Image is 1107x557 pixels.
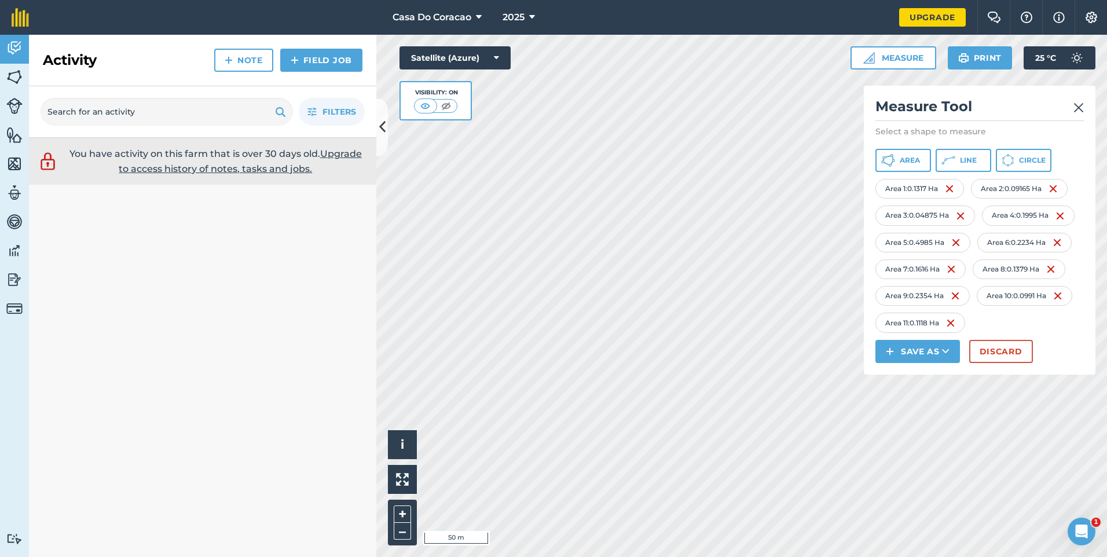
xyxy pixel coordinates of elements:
img: Ruler icon [863,52,875,64]
button: Filters [299,98,365,126]
img: svg+xml;base64,PD94bWwgdmVyc2lvbj0iMS4wIiBlbmNvZGluZz0idXRmLTgiPz4KPCEtLSBHZW5lcmF0b3I6IEFkb2JlIE... [6,98,23,114]
input: Search for an activity [41,98,293,126]
h2: Activity [43,51,97,69]
img: svg+xml;base64,PHN2ZyB4bWxucz0iaHR0cDovL3d3dy53My5vcmcvMjAwMC9zdmciIHdpZHRoPSIxNiIgaGVpZ2h0PSIyNC... [947,262,956,276]
img: Two speech bubbles overlapping with the left bubble in the forefront [987,12,1001,23]
button: Measure [851,46,936,69]
p: You have activity on this farm that is over 30 days old. [64,146,368,176]
p: Select a shape to measure [875,126,1084,137]
img: fieldmargin Logo [12,8,29,27]
img: svg+xml;base64,PHN2ZyB4bWxucz0iaHR0cDovL3d3dy53My5vcmcvMjAwMC9zdmciIHdpZHRoPSI1NiIgaGVpZ2h0PSI2MC... [6,126,23,144]
button: Satellite (Azure) [399,46,511,69]
img: svg+xml;base64,PD94bWwgdmVyc2lvbj0iMS4wIiBlbmNvZGluZz0idXRmLTgiPz4KPCEtLSBHZW5lcmF0b3I6IEFkb2JlIE... [6,184,23,201]
img: svg+xml;base64,PHN2ZyB4bWxucz0iaHR0cDovL3d3dy53My5vcmcvMjAwMC9zdmciIHdpZHRoPSIxNiIgaGVpZ2h0PSIyNC... [1049,182,1058,196]
span: Casa Do Coracao [393,10,471,24]
img: svg+xml;base64,PHN2ZyB4bWxucz0iaHR0cDovL3d3dy53My5vcmcvMjAwMC9zdmciIHdpZHRoPSIxNiIgaGVpZ2h0PSIyNC... [951,236,961,250]
div: Area 2 : 0.09165 Ha [971,179,1068,199]
button: – [394,523,411,540]
img: svg+xml;base64,PHN2ZyB4bWxucz0iaHR0cDovL3d3dy53My5vcmcvMjAwMC9zdmciIHdpZHRoPSIxNCIgaGVpZ2h0PSIyNC... [291,53,299,67]
iframe: Intercom live chat [1068,518,1095,545]
button: Line [936,149,991,172]
div: Area 6 : 0.2234 Ha [977,233,1072,252]
img: svg+xml;base64,PHN2ZyB4bWxucz0iaHR0cDovL3d3dy53My5vcmcvMjAwMC9zdmciIHdpZHRoPSIxNiIgaGVpZ2h0PSIyNC... [946,316,955,330]
button: + [394,505,411,523]
img: svg+xml;base64,PHN2ZyB4bWxucz0iaHR0cDovL3d3dy53My5vcmcvMjAwMC9zdmciIHdpZHRoPSIxNiIgaGVpZ2h0PSIyNC... [1053,236,1062,250]
span: i [401,437,404,452]
img: svg+xml;base64,PD94bWwgdmVyc2lvbj0iMS4wIiBlbmNvZGluZz0idXRmLTgiPz4KPCEtLSBHZW5lcmF0b3I6IEFkb2JlIE... [6,213,23,230]
div: Area 5 : 0.4985 Ha [875,233,970,252]
img: svg+xml;base64,PHN2ZyB4bWxucz0iaHR0cDovL3d3dy53My5vcmcvMjAwMC9zdmciIHdpZHRoPSI1NiIgaGVpZ2h0PSI2MC... [6,68,23,86]
a: Note [214,49,273,72]
button: Circle [996,149,1051,172]
img: svg+xml;base64,PD94bWwgdmVyc2lvbj0iMS4wIiBlbmNvZGluZz0idXRmLTgiPz4KPCEtLSBHZW5lcmF0b3I6IEFkb2JlIE... [1065,46,1088,69]
img: svg+xml;base64,PHN2ZyB4bWxucz0iaHR0cDovL3d3dy53My5vcmcvMjAwMC9zdmciIHdpZHRoPSIxNCIgaGVpZ2h0PSIyNC... [886,345,894,358]
div: Area 3 : 0.04875 Ha [875,206,975,225]
img: svg+xml;base64,PHN2ZyB4bWxucz0iaHR0cDovL3d3dy53My5vcmcvMjAwMC9zdmciIHdpZHRoPSI1NiIgaGVpZ2h0PSI2MC... [6,155,23,173]
img: A question mark icon [1020,12,1033,23]
img: svg+xml;base64,PHN2ZyB4bWxucz0iaHR0cDovL3d3dy53My5vcmcvMjAwMC9zdmciIHdpZHRoPSIxNyIgaGVpZ2h0PSIxNy... [1053,10,1065,24]
button: Discard [969,340,1033,363]
span: 2025 [503,10,525,24]
img: svg+xml;base64,PHN2ZyB4bWxucz0iaHR0cDovL3d3dy53My5vcmcvMjAwMC9zdmciIHdpZHRoPSIxNCIgaGVpZ2h0PSIyNC... [225,53,233,67]
div: Area 11 : 0.1118 Ha [875,313,965,332]
img: svg+xml;base64,PHN2ZyB4bWxucz0iaHR0cDovL3d3dy53My5vcmcvMjAwMC9zdmciIHdpZHRoPSIxNiIgaGVpZ2h0PSIyNC... [945,182,954,196]
img: svg+xml;base64,PD94bWwgdmVyc2lvbj0iMS4wIiBlbmNvZGluZz0idXRmLTgiPz4KPCEtLSBHZW5lcmF0b3I6IEFkb2JlIE... [6,271,23,288]
button: Save as [875,340,960,363]
h2: Measure Tool [875,97,1084,121]
img: svg+xml;base64,PHN2ZyB4bWxucz0iaHR0cDovL3d3dy53My5vcmcvMjAwMC9zdmciIHdpZHRoPSI1MCIgaGVpZ2h0PSI0MC... [418,100,432,112]
img: svg+xml;base64,PHN2ZyB4bWxucz0iaHR0cDovL3d3dy53My5vcmcvMjAwMC9zdmciIHdpZHRoPSIyMiIgaGVpZ2h0PSIzMC... [1073,101,1084,115]
img: svg+xml;base64,PHN2ZyB4bWxucz0iaHR0cDovL3d3dy53My5vcmcvMjAwMC9zdmciIHdpZHRoPSIxNiIgaGVpZ2h0PSIyNC... [1053,289,1062,303]
div: Area 9 : 0.2354 Ha [875,286,970,306]
span: Circle [1019,156,1046,165]
span: Filters [322,105,356,118]
img: svg+xml;base64,PD94bWwgdmVyc2lvbj0iMS4wIiBlbmNvZGluZz0idXRmLTgiPz4KPCEtLSBHZW5lcmF0b3I6IEFkb2JlIE... [38,151,58,172]
div: Area 1 : 0.1317 Ha [875,179,964,199]
div: Area 10 : 0.0991 Ha [977,286,1072,306]
img: Four arrows, one pointing top left, one top right, one bottom right and the last bottom left [396,473,409,486]
button: 25 °C [1024,46,1095,69]
button: i [388,430,417,459]
button: Area [875,149,931,172]
span: Line [960,156,977,165]
img: svg+xml;base64,PD94bWwgdmVyc2lvbj0iMS4wIiBlbmNvZGluZz0idXRmLTgiPz4KPCEtLSBHZW5lcmF0b3I6IEFkb2JlIE... [6,242,23,259]
a: Upgrade to access history of notes, tasks and jobs. [119,148,362,174]
img: svg+xml;base64,PHN2ZyB4bWxucz0iaHR0cDovL3d3dy53My5vcmcvMjAwMC9zdmciIHdpZHRoPSIxOSIgaGVpZ2h0PSIyNC... [958,51,969,65]
img: svg+xml;base64,PHN2ZyB4bWxucz0iaHR0cDovL3d3dy53My5vcmcvMjAwMC9zdmciIHdpZHRoPSIxOSIgaGVpZ2h0PSIyNC... [275,105,286,119]
img: svg+xml;base64,PHN2ZyB4bWxucz0iaHR0cDovL3d3dy53My5vcmcvMjAwMC9zdmciIHdpZHRoPSIxNiIgaGVpZ2h0PSIyNC... [1046,262,1055,276]
img: svg+xml;base64,PD94bWwgdmVyc2lvbj0iMS4wIiBlbmNvZGluZz0idXRmLTgiPz4KPCEtLSBHZW5lcmF0b3I6IEFkb2JlIE... [6,301,23,317]
img: svg+xml;base64,PHN2ZyB4bWxucz0iaHR0cDovL3d3dy53My5vcmcvMjAwMC9zdmciIHdpZHRoPSIxNiIgaGVpZ2h0PSIyNC... [951,289,960,303]
img: svg+xml;base64,PD94bWwgdmVyc2lvbj0iMS4wIiBlbmNvZGluZz0idXRmLTgiPz4KPCEtLSBHZW5lcmF0b3I6IEFkb2JlIE... [6,39,23,57]
img: svg+xml;base64,PHN2ZyB4bWxucz0iaHR0cDovL3d3dy53My5vcmcvMjAwMC9zdmciIHdpZHRoPSIxNiIgaGVpZ2h0PSIyNC... [1055,209,1065,223]
div: Area 4 : 0.1995 Ha [982,206,1075,225]
img: svg+xml;base64,PD94bWwgdmVyc2lvbj0iMS4wIiBlbmNvZGluZz0idXRmLTgiPz4KPCEtLSBHZW5lcmF0b3I6IEFkb2JlIE... [6,533,23,544]
button: Print [948,46,1013,69]
span: 1 [1091,518,1101,527]
img: svg+xml;base64,PHN2ZyB4bWxucz0iaHR0cDovL3d3dy53My5vcmcvMjAwMC9zdmciIHdpZHRoPSIxNiIgaGVpZ2h0PSIyNC... [956,209,965,223]
a: Field Job [280,49,362,72]
div: Area 8 : 0.1379 Ha [973,259,1065,279]
img: svg+xml;base64,PHN2ZyB4bWxucz0iaHR0cDovL3d3dy53My5vcmcvMjAwMC9zdmciIHdpZHRoPSI1MCIgaGVpZ2h0PSI0MC... [439,100,453,112]
div: Visibility: On [414,88,458,97]
span: 25 ° C [1035,46,1056,69]
a: Upgrade [899,8,966,27]
div: Area 7 : 0.1616 Ha [875,259,966,279]
span: Area [900,156,920,165]
img: A cog icon [1084,12,1098,23]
